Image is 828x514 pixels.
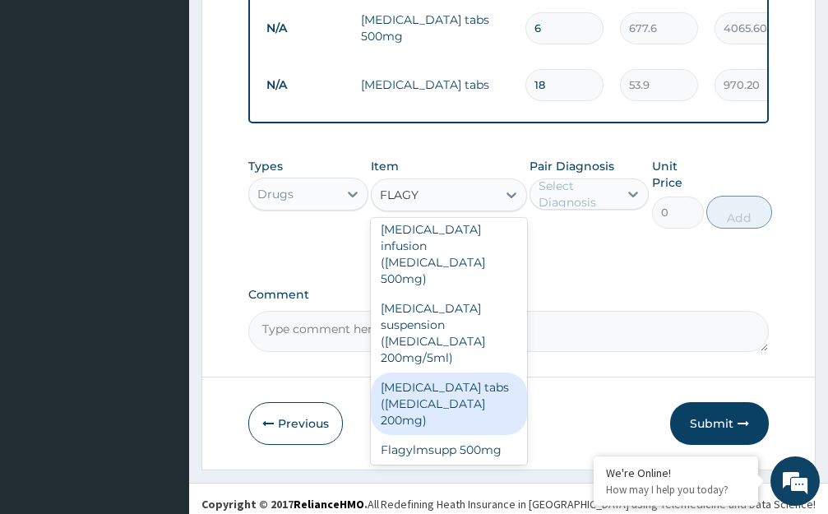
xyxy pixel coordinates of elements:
label: Types [248,160,283,174]
button: Previous [248,402,343,445]
div: Flagylmsupp 500mg [371,435,527,465]
strong: Copyright © 2017 . [201,497,368,512]
div: Minimize live chat window [270,8,309,48]
label: Pair Diagnosis [530,158,614,174]
button: Submit [670,402,769,445]
textarea: Type your message and hit 'Enter' [8,340,313,398]
label: Unit Price [652,158,704,191]
td: [MEDICAL_DATA] tabs 500mg [353,3,517,53]
a: RelianceHMO [294,497,364,512]
p: How may I help you today? [606,483,746,497]
label: Item [371,158,399,174]
button: Add [706,196,772,229]
span: We're online! [95,153,227,319]
div: We're Online! [606,465,746,480]
td: N/A [258,70,353,100]
img: d_794563401_company_1708531726252_794563401 [30,82,67,123]
td: N/A [258,13,353,44]
td: [MEDICAL_DATA] tabs [353,68,517,101]
div: Chat with us now [86,92,276,113]
div: Select Diagnosis [539,178,618,211]
div: Drugs [257,186,294,202]
div: [MEDICAL_DATA] infusion ([MEDICAL_DATA] 500mg) [371,215,527,294]
div: [MEDICAL_DATA] suspension ([MEDICAL_DATA] 200mg/5ml) [371,294,527,373]
label: Comment [248,288,769,302]
div: Redefining Heath Insurance in [GEOGRAPHIC_DATA] using Telemedicine and Data Science! [381,496,816,512]
div: [MEDICAL_DATA] tabs ([MEDICAL_DATA] 200mg) [371,373,527,435]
